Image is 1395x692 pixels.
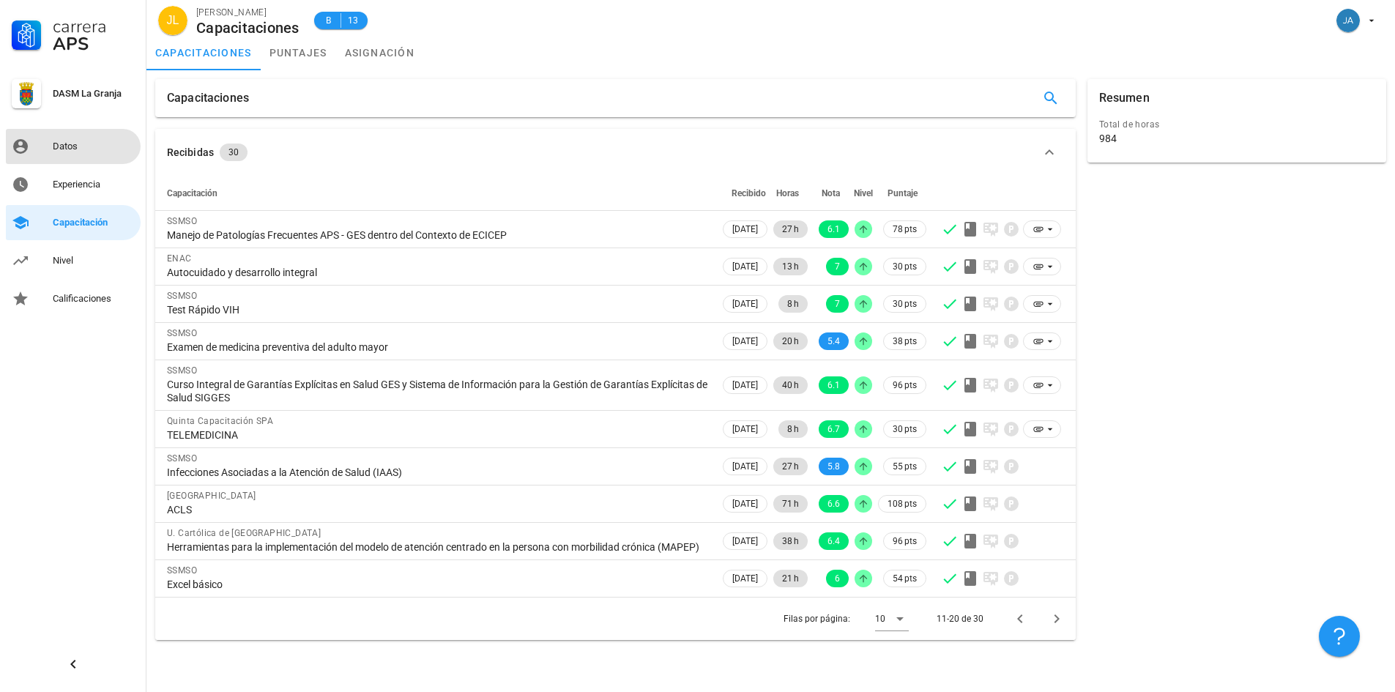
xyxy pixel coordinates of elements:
span: 38 pts [893,334,917,349]
span: Puntaje [888,188,918,198]
div: TELEMEDICINA [167,428,708,442]
span: [DATE] [732,258,758,275]
th: Nivel [852,176,875,211]
span: JL [167,6,179,35]
div: Manejo de Patologías Frecuentes APS - GES dentro del Contexto de ECICEP [167,228,708,242]
span: SSMSO [167,328,197,338]
span: 71 h [782,495,799,513]
span: Recibido [732,188,766,198]
span: U. Cartólica de [GEOGRAPHIC_DATA] [167,528,321,538]
div: Datos [53,141,135,152]
div: Filas por página: [784,598,909,640]
span: [DATE] [732,421,758,437]
span: B [323,13,335,28]
div: Test Rápido VIH [167,303,708,316]
div: [PERSON_NAME] [196,5,300,20]
span: 5.4 [827,332,840,350]
span: [DATE] [732,458,758,475]
a: Experiencia [6,167,141,202]
span: 6.1 [827,376,840,394]
span: 6.6 [827,495,840,513]
div: Carrera [53,18,135,35]
span: 7 [835,258,840,275]
span: 30 pts [893,297,917,311]
a: capacitaciones [146,35,261,70]
th: Puntaje [875,176,929,211]
span: 21 h [782,570,799,587]
span: 108 pts [888,496,917,511]
div: ACLS [167,503,708,516]
div: Curso Integral de Garantías Explícitas en Salud GES y Sistema de Información para la Gestión de G... [167,378,708,404]
span: 6.4 [827,532,840,550]
div: Total de horas [1099,117,1374,132]
span: Quinta Capacitación SPA [167,416,273,426]
span: [DATE] [732,496,758,512]
div: Calificaciones [53,293,135,305]
span: 30 [228,144,239,161]
a: Datos [6,129,141,164]
div: Excel básico [167,578,708,591]
span: 8 h [787,420,799,438]
div: Resumen [1099,79,1150,117]
div: 984 [1099,132,1117,145]
span: [DATE] [732,570,758,587]
span: 6.7 [827,420,840,438]
span: [DATE] [732,533,758,549]
span: 13 h [782,258,799,275]
span: 54 pts [893,571,917,586]
div: 11-20 de 30 [937,612,983,625]
span: 27 h [782,220,799,238]
span: SSMSO [167,565,197,576]
span: 6 [835,570,840,587]
span: 55 pts [893,459,917,474]
span: [DATE] [732,296,758,312]
th: Nota [811,176,852,211]
th: Recibido [720,176,770,211]
span: [DATE] [732,221,758,237]
a: Calificaciones [6,281,141,316]
div: Capacitación [53,217,135,228]
div: Autocuidado y desarrollo integral [167,266,708,279]
span: 30 pts [893,422,917,436]
span: Nota [822,188,840,198]
div: Infecciones Asociadas a la Atención de Salud (IAAS) [167,466,708,479]
span: 96 pts [893,378,917,392]
div: avatar [158,6,187,35]
div: Examen de medicina preventiva del adulto mayor [167,341,708,354]
span: [DATE] [732,377,758,393]
span: Nivel [854,188,873,198]
div: 10 [875,612,885,625]
div: Capacitaciones [196,20,300,36]
span: 78 pts [893,222,917,237]
span: SSMSO [167,365,197,376]
span: 20 h [782,332,799,350]
span: 27 h [782,458,799,475]
span: 38 h [782,532,799,550]
div: APS [53,35,135,53]
span: [GEOGRAPHIC_DATA] [167,491,256,501]
div: avatar [1336,9,1360,32]
span: 5.8 [827,458,840,475]
div: DASM La Granja [53,88,135,100]
div: Herramientas para la implementación del modelo de atención centrado en la persona con morbilidad ... [167,540,708,554]
a: asignación [336,35,424,70]
span: 8 h [787,295,799,313]
span: Horas [776,188,799,198]
div: Experiencia [53,179,135,190]
span: 6.1 [827,220,840,238]
span: ENAC [167,253,192,264]
span: 7 [835,295,840,313]
span: SSMSO [167,291,197,301]
span: [DATE] [732,333,758,349]
span: SSMSO [167,453,197,464]
th: Capacitación [155,176,720,211]
button: Recibidas 30 [155,129,1076,176]
span: 13 [347,13,359,28]
span: 30 pts [893,259,917,274]
a: Nivel [6,243,141,278]
button: Página siguiente [1044,606,1070,632]
th: Horas [770,176,811,211]
span: SSMSO [167,216,197,226]
button: Página anterior [1007,606,1033,632]
div: Capacitaciones [167,79,249,117]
